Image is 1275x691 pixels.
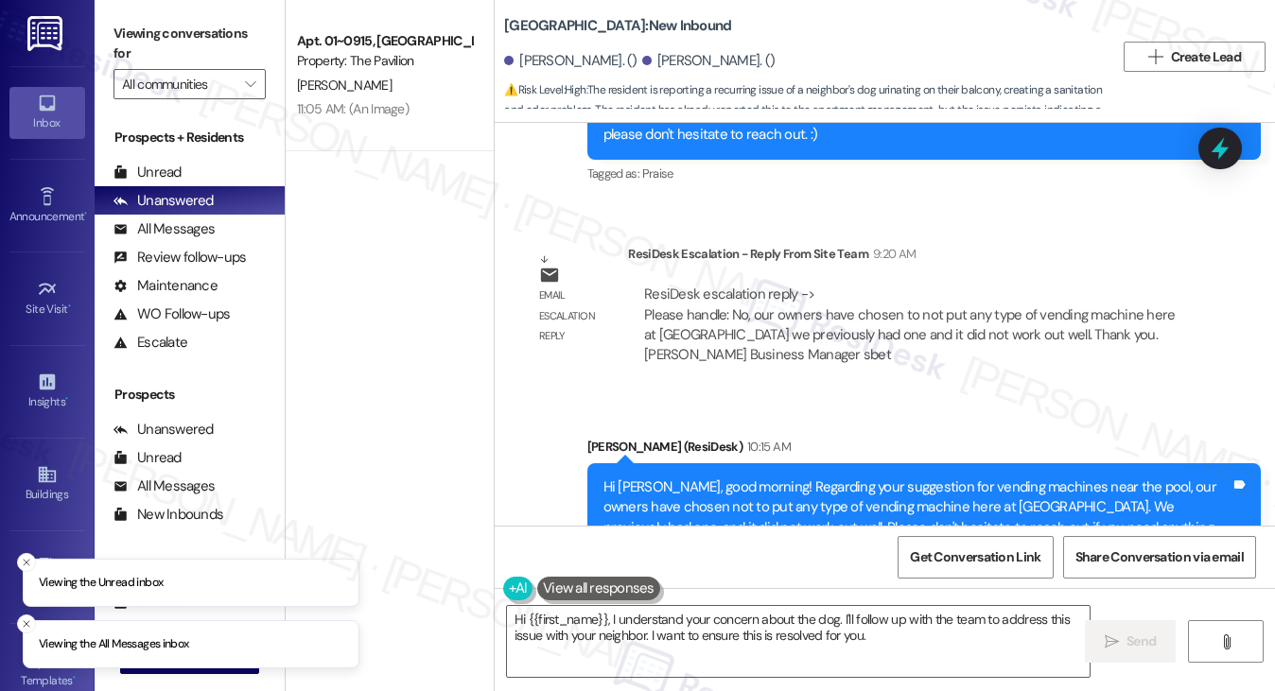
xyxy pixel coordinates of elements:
[910,547,1040,567] span: Get Conversation Link
[1085,620,1177,663] button: Send
[1219,634,1233,649] i: 
[504,82,585,97] strong: ⚠️ Risk Level: High
[114,420,214,440] div: Unanswered
[114,304,230,324] div: WO Follow-ups
[504,16,731,36] b: [GEOGRAPHIC_DATA]: New Inbound
[114,333,187,353] div: Escalate
[114,448,182,468] div: Unread
[114,476,215,496] div: All Messages
[1075,547,1244,567] span: Share Conversation via email
[587,437,1261,463] div: [PERSON_NAME] (ResiDesk)
[114,163,182,182] div: Unread
[9,87,85,138] a: Inbox
[1171,47,1241,67] span: Create Lead
[742,437,791,457] div: 10:15 AM
[114,19,266,69] label: Viewing conversations for
[1063,536,1256,579] button: Share Conversation via email
[114,219,215,239] div: All Messages
[73,671,76,684] span: •
[84,207,87,220] span: •
[114,248,246,268] div: Review follow-ups
[603,477,1231,559] div: Hi [PERSON_NAME], good morning! Regarding your suggestion for vending machines near the pool, our...
[297,100,409,117] div: 11:05 AM: (An Image)
[297,31,472,51] div: Apt. 01~0915, [GEOGRAPHIC_DATA][PERSON_NAME]
[898,536,1053,579] button: Get Conversation Link
[9,273,85,324] a: Site Visit •
[39,574,163,591] p: Viewing the Unread inbox
[1124,42,1266,72] button: Create Lead
[114,276,218,296] div: Maintenance
[1127,631,1156,651] span: Send
[39,636,189,653] p: Viewing the All Messages inbox
[539,285,613,346] div: Email escalation reply
[504,51,637,71] div: [PERSON_NAME]. ()
[122,69,236,99] input: All communities
[644,285,1175,364] div: ResiDesk escalation reply -> Please handle: No, our owners have chosen to not put any type of ven...
[587,160,1261,187] div: Tagged as:
[95,128,285,147] div: Prospects + Residents
[642,165,673,181] span: Praise
[9,366,85,417] a: Insights •
[9,552,85,603] a: Leads
[297,77,392,94] span: [PERSON_NAME]
[27,16,66,51] img: ResiDesk Logo
[68,300,71,313] span: •
[297,51,472,71] div: Property: The Pavilion
[628,244,1196,270] div: ResiDesk Escalation - Reply From Site Team
[504,80,1114,162] span: : The resident is reporting a recurring issue of a neighbor's dog urinating on their balcony, cre...
[95,385,285,405] div: Prospects
[114,505,223,525] div: New Inbounds
[9,458,85,510] a: Buildings
[17,552,36,571] button: Close toast
[868,244,916,264] div: 9:20 AM
[17,614,36,633] button: Close toast
[642,51,776,71] div: [PERSON_NAME]. ()
[1148,49,1162,64] i: 
[65,392,68,406] span: •
[114,191,214,211] div: Unanswered
[507,606,1091,677] textarea: Hi {{first_name}}, I understand your concern about the dog. I'll follow up with the team to addre...
[603,105,1231,146] div: Hi [PERSON_NAME], I hope you enjoyed our pizza party [DATE]. If you have any questions or concern...
[245,77,255,92] i: 
[1105,634,1119,649] i: 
